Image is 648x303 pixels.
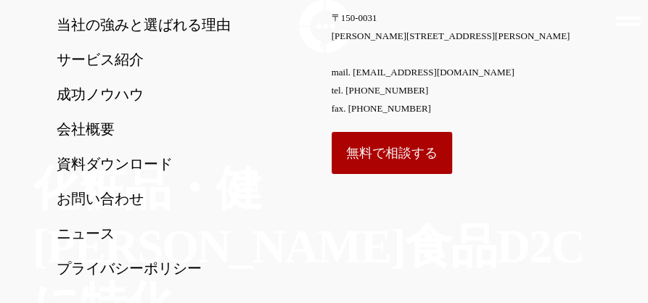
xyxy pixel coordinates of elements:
[57,260,311,277] a: プライバシーポリシー
[57,51,311,68] a: サービス紹介
[57,155,311,173] a: 資料ダウンロード
[57,86,311,103] a: 成功ノウハウ
[57,190,311,207] a: お問い合わせ
[332,132,452,174] a: 無料で相談する
[346,146,438,159] span: 無料で相談する
[57,120,311,138] a: 会社概要
[57,16,311,33] a: 当社の強みと選ばれる理由
[57,225,311,242] a: ニュース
